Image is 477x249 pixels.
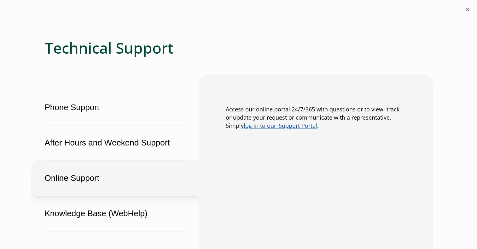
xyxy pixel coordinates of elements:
button: × [464,6,471,13]
button: Online Support [32,160,200,196]
a: Link opens in a new window [244,122,317,129]
button: Knowledge Base (WebHelp) [32,196,200,231]
p: Access our online portal 24/7/365 with questions or to view, track, or update your request or com... [226,105,407,130]
button: Phone Support [32,90,200,125]
h2: Technical Support [45,39,433,57]
button: After Hours and Weekend Support [32,125,200,161]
